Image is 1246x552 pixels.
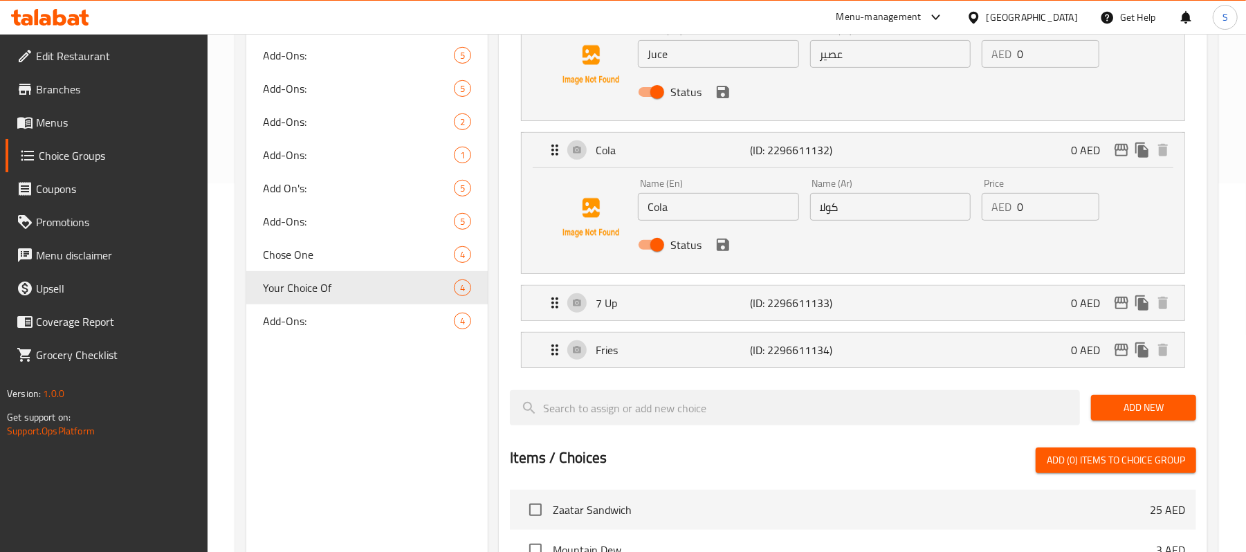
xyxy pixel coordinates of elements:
p: 25 AED [1150,502,1185,518]
span: Coupons [36,181,197,197]
span: 5 [455,182,470,195]
div: Choices [454,80,471,97]
span: Version: [7,385,41,403]
div: [GEOGRAPHIC_DATA] [987,10,1078,25]
span: Add-Ons: [263,113,454,130]
input: Enter name En [638,193,798,221]
button: Add New [1091,395,1196,421]
button: edit [1111,340,1132,360]
div: Add-Ons:5 [246,205,488,238]
div: Add-Ons:4 [246,304,488,338]
div: Add-Ons:5 [246,72,488,105]
h2: Items / Choices [510,448,607,468]
span: Menu disclaimer [36,247,197,264]
li: ExpandColaName (En)Name (Ar)PriceAEDStatussave [510,127,1196,279]
p: Fries [596,342,750,358]
div: Add-Ons:2 [246,105,488,138]
a: Coverage Report [6,305,208,338]
p: 0 AED [1071,295,1111,311]
a: Branches [6,73,208,106]
div: Your Choice Of4 [246,271,488,304]
span: Get support on: [7,408,71,426]
span: Add-Ons: [263,313,454,329]
button: edit [1111,293,1132,313]
span: Choice Groups [39,147,197,164]
div: Menu-management [836,9,922,26]
span: Add-Ons: [263,147,454,163]
button: delete [1153,140,1173,160]
div: Chose One4 [246,238,488,271]
span: Upsell [36,280,197,297]
input: Please enter price [1017,193,1099,221]
input: search [510,390,1080,425]
div: Choices [454,180,471,196]
div: Add-Ons:1 [246,138,488,172]
img: Cola [547,174,635,262]
a: Edit Restaurant [6,39,208,73]
p: (ID: 2296611134) [751,342,854,358]
button: duplicate [1132,340,1153,360]
div: Choices [454,147,471,163]
button: duplicate [1132,293,1153,313]
span: Edit Restaurant [36,48,197,64]
div: Choices [454,47,471,64]
span: 1.0.0 [43,385,64,403]
span: Add-Ons: [263,47,454,64]
a: Menu disclaimer [6,239,208,272]
a: Upsell [6,272,208,305]
span: Coverage Report [36,313,197,330]
span: Branches [36,81,197,98]
a: Grocery Checklist [6,338,208,371]
div: Choices [454,279,471,296]
span: Promotions [36,214,197,230]
a: Coupons [6,172,208,205]
p: 0 AED [1071,142,1111,158]
li: Expand [510,326,1196,374]
div: Expand [522,286,1184,320]
p: 0 AED [1071,342,1111,358]
span: S [1222,10,1228,25]
span: 4 [455,315,470,328]
button: Add (0) items to choice group [1036,448,1196,473]
a: Support.OpsPlatform [7,422,95,440]
span: Zaatar Sandwich [553,502,1150,518]
span: 4 [455,282,470,295]
div: Add On's:5 [246,172,488,205]
button: delete [1153,293,1173,313]
span: Status [670,84,702,100]
div: Choices [454,213,471,230]
button: edit [1111,140,1132,160]
p: (ID: 2296611132) [751,142,854,158]
a: Menus [6,106,208,139]
button: delete [1153,340,1173,360]
span: Grocery Checklist [36,347,197,363]
button: save [713,234,733,255]
input: Enter name Ar [810,193,971,221]
a: Promotions [6,205,208,239]
button: save [713,82,733,102]
p: Cola [596,142,750,158]
div: Add-Ons:5 [246,39,488,72]
span: Add (0) items to choice group [1047,452,1185,469]
span: Chose One [263,246,454,263]
span: Add-Ons: [263,213,454,230]
input: Enter name En [638,40,798,68]
div: Choices [454,313,471,329]
span: 4 [455,248,470,261]
p: 7 Up [596,295,750,311]
div: Expand [522,333,1184,367]
span: Menus [36,114,197,131]
input: Please enter price [1017,40,1099,68]
span: 2 [455,116,470,129]
li: Expand [510,279,1196,326]
div: Expand [522,133,1184,167]
span: 5 [455,82,470,95]
a: Choice Groups [6,139,208,172]
span: Add New [1102,399,1185,416]
p: AED [991,46,1011,62]
div: Choices [454,246,471,263]
span: Status [670,237,702,253]
span: Select choice [521,495,550,524]
span: 1 [455,149,470,162]
span: 5 [455,49,470,62]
